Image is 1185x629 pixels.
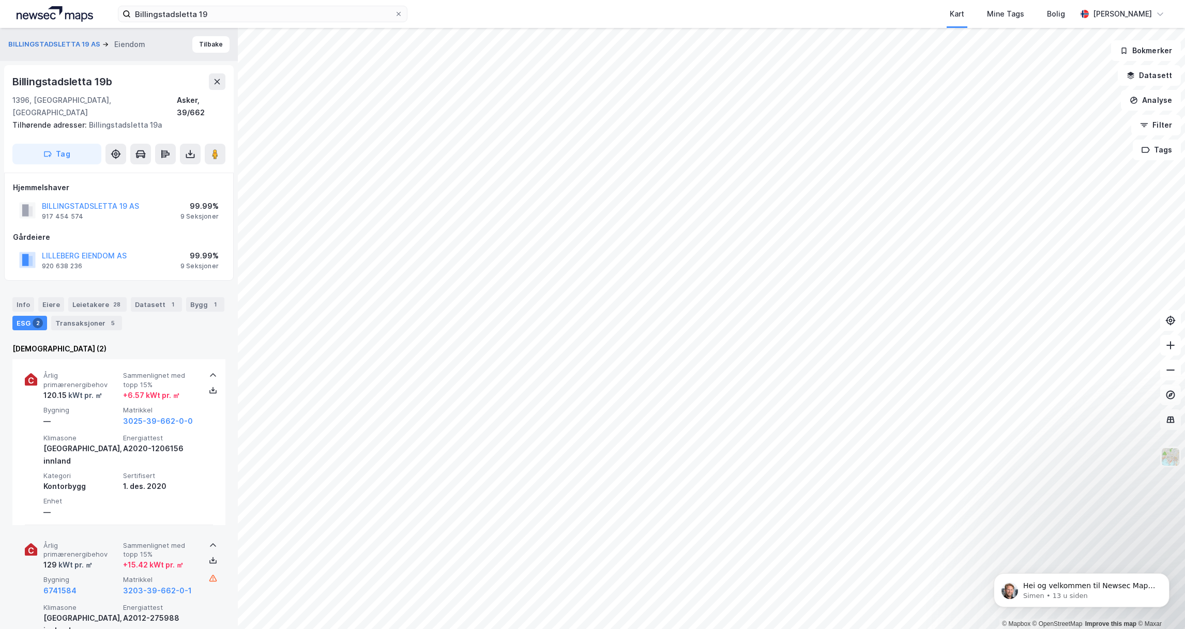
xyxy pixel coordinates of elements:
[67,389,102,402] div: kWt pr. ㎡
[8,39,102,50] button: BILLINGSTADSLETTA 19 AS
[1131,115,1181,135] button: Filter
[12,144,101,164] button: Tag
[38,297,64,312] div: Eiere
[42,262,82,270] div: 920 638 236
[123,559,184,571] div: + 15.42 kWt pr. ㎡
[978,551,1185,624] iframe: Intercom notifications melding
[114,38,145,51] div: Eiendom
[43,442,119,467] div: [GEOGRAPHIC_DATA], innland
[180,212,219,221] div: 9 Seksjoner
[43,371,119,389] span: Årlig primærenergibehov
[12,73,114,90] div: Billingstadsletta 19b
[68,297,127,312] div: Leietakere
[123,612,199,624] div: A2012-275988
[13,181,225,194] div: Hjemmelshaver
[12,120,89,129] span: Tilhørende adresser:
[17,6,93,22] img: logo.a4113a55bc3d86da70a041830d287a7e.svg
[192,36,230,53] button: Tilbake
[12,297,34,312] div: Info
[1118,65,1181,86] button: Datasett
[12,94,177,119] div: 1396, [GEOGRAPHIC_DATA], [GEOGRAPHIC_DATA]
[57,559,93,571] div: kWt pr. ㎡
[180,250,219,262] div: 99.99%
[1002,620,1030,627] a: Mapbox
[123,389,180,402] div: + 6.57 kWt pr. ㎡
[43,506,119,518] div: —
[123,371,199,389] span: Sammenlignet med topp 15%
[43,415,119,427] div: —
[1161,447,1180,467] img: Z
[43,471,119,480] span: Kategori
[43,575,119,584] span: Bygning
[1032,620,1083,627] a: OpenStreetMap
[168,299,178,310] div: 1
[1085,620,1136,627] a: Improve this map
[13,231,225,243] div: Gårdeiere
[131,297,182,312] div: Datasett
[987,8,1024,20] div: Mine Tags
[43,434,119,442] span: Klimasone
[123,480,199,493] div: 1. des. 2020
[43,603,119,612] span: Klimasone
[43,406,119,415] span: Bygning
[43,541,119,559] span: Årlig primærenergibehov
[123,603,199,612] span: Energiattest
[43,480,119,493] div: Kontorbygg
[123,415,193,427] button: 3025-39-662-0-0
[1093,8,1152,20] div: [PERSON_NAME]
[108,318,118,328] div: 5
[950,8,964,20] div: Kart
[123,406,199,415] span: Matrikkel
[12,119,217,131] div: Billingstadsletta 19a
[186,297,224,312] div: Bygg
[1121,90,1181,111] button: Analyse
[123,434,199,442] span: Energiattest
[111,299,123,310] div: 28
[123,541,199,559] span: Sammenlignet med topp 15%
[180,262,219,270] div: 9 Seksjoner
[131,6,394,22] input: Søk på adresse, matrikkel, gårdeiere, leietakere eller personer
[43,497,119,505] span: Enhet
[42,212,83,221] div: 917 454 574
[33,318,43,328] div: 2
[43,389,102,402] div: 120.15
[12,316,47,330] div: ESG
[1133,140,1181,160] button: Tags
[43,559,93,571] div: 129
[123,575,199,584] span: Matrikkel
[123,585,192,597] button: 3203-39-662-0-1
[123,442,199,455] div: A2020-1206156
[43,585,77,597] button: 6741584
[177,94,225,119] div: Asker, 39/662
[12,343,225,355] div: [DEMOGRAPHIC_DATA] (2)
[210,299,220,310] div: 1
[1111,40,1181,61] button: Bokmerker
[180,200,219,212] div: 99.99%
[51,316,122,330] div: Transaksjoner
[1047,8,1065,20] div: Bolig
[123,471,199,480] span: Sertifisert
